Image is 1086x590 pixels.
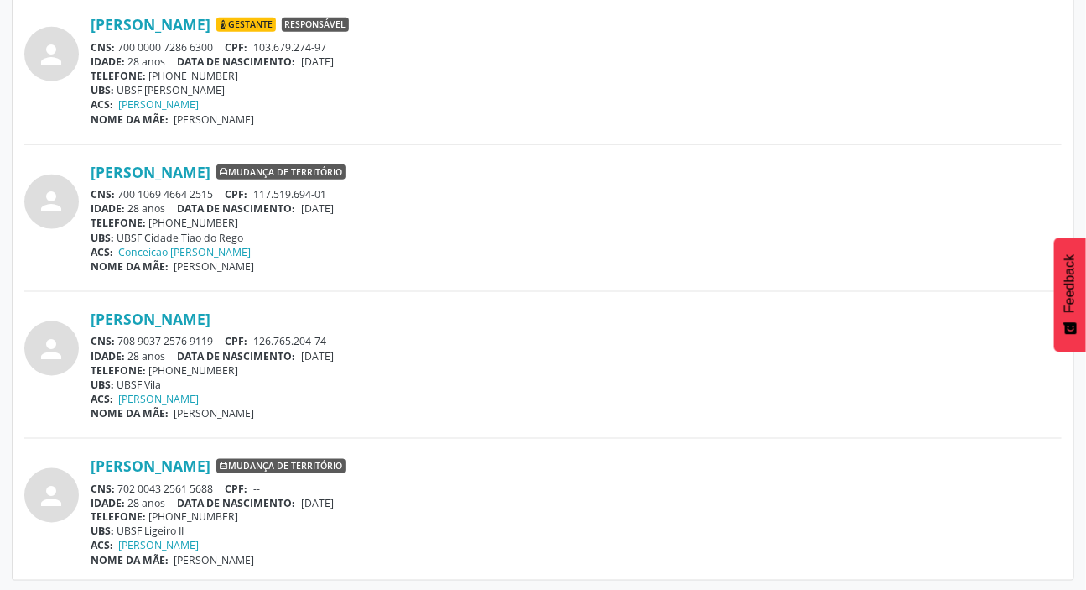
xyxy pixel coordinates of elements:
[91,187,1062,201] div: 700 1069 4664 2515
[91,69,1062,83] div: [PHONE_NUMBER]
[226,187,248,201] span: CPF:
[91,457,210,475] a: [PERSON_NAME]
[1063,254,1078,313] span: Feedback
[91,97,113,112] span: ACS:
[91,163,210,181] a: [PERSON_NAME]
[226,482,248,496] span: CPF:
[91,112,169,127] span: NOME DA MÃE:
[119,392,200,406] a: [PERSON_NAME]
[91,334,1062,348] div: 708 9037 2576 9119
[91,554,169,568] span: NOME DA MÃE:
[178,349,296,363] span: DATA DE NASCIMENTO:
[91,482,115,496] span: CNS:
[91,245,113,259] span: ACS:
[91,55,1062,69] div: 28 anos
[216,18,276,33] span: Gestante
[91,349,1062,363] div: 28 anos
[91,510,1062,525] div: [PHONE_NUMBER]
[174,406,255,420] span: [PERSON_NAME]
[91,510,146,525] span: TELEFONE:
[1054,238,1086,352] button: Feedback - Mostrar pesquisa
[216,459,346,474] span: Mudança de território
[119,97,200,112] a: [PERSON_NAME]
[91,231,114,245] span: UBS:
[91,349,125,363] span: IDADE:
[91,40,1062,55] div: 700 0000 7286 6300
[91,392,113,406] span: ACS:
[226,40,248,55] span: CPF:
[91,83,1062,97] div: UBSF [PERSON_NAME]
[37,481,67,511] i: person
[91,539,113,553] span: ACS:
[91,69,146,83] span: TELEFONE:
[91,496,125,510] span: IDADE:
[119,539,200,553] a: [PERSON_NAME]
[301,349,334,363] span: [DATE]
[91,525,114,539] span: UBS:
[37,39,67,70] i: person
[91,40,115,55] span: CNS:
[253,187,326,201] span: 117.519.694-01
[301,201,334,216] span: [DATE]
[174,554,255,568] span: [PERSON_NAME]
[91,231,1062,245] div: UBSF Cidade Tiao do Rego
[301,55,334,69] span: [DATE]
[91,216,146,230] span: TELEFONE:
[226,334,248,348] span: CPF:
[91,310,210,328] a: [PERSON_NAME]
[37,334,67,364] i: person
[178,55,296,69] span: DATA DE NASCIMENTO:
[91,15,210,34] a: [PERSON_NAME]
[119,245,252,259] a: Conceicao [PERSON_NAME]
[91,201,125,216] span: IDADE:
[301,496,334,510] span: [DATE]
[91,525,1062,539] div: UBSF Ligeiro II
[91,363,146,378] span: TELEFONE:
[253,40,326,55] span: 103.679.274-97
[91,201,1062,216] div: 28 anos
[91,378,114,392] span: UBS:
[178,496,296,510] span: DATA DE NASCIMENTO:
[91,216,1062,230] div: [PHONE_NUMBER]
[91,378,1062,392] div: UBSF Vila
[253,334,326,348] span: 126.765.204-74
[37,186,67,217] i: person
[174,259,255,274] span: [PERSON_NAME]
[91,496,1062,510] div: 28 anos
[91,482,1062,496] div: 702 0043 2561 5688
[91,83,114,97] span: UBS:
[91,406,169,420] span: NOME DA MÃE:
[178,201,296,216] span: DATA DE NASCIMENTO:
[91,187,115,201] span: CNS:
[91,334,115,348] span: CNS:
[91,259,169,274] span: NOME DA MÃE:
[91,55,125,69] span: IDADE:
[91,363,1062,378] div: [PHONE_NUMBER]
[174,112,255,127] span: [PERSON_NAME]
[253,482,260,496] span: --
[282,18,349,33] span: Responsável
[216,164,346,180] span: Mudança de território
